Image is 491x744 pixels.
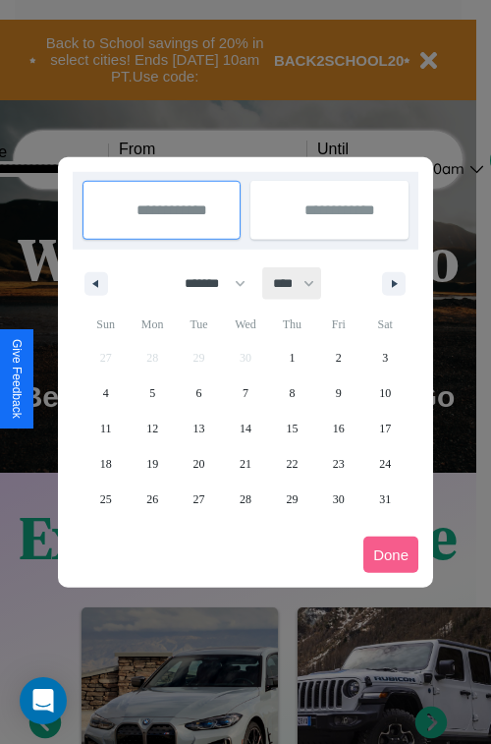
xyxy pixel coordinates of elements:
[129,411,175,446] button: 12
[176,309,222,340] span: Tue
[129,446,175,482] button: 19
[100,411,112,446] span: 11
[269,309,315,340] span: Thu
[82,411,129,446] button: 11
[129,482,175,517] button: 26
[176,482,222,517] button: 27
[240,482,251,517] span: 28
[222,411,268,446] button: 14
[129,375,175,411] button: 5
[315,446,361,482] button: 23
[176,411,222,446] button: 13
[222,309,268,340] span: Wed
[315,375,361,411] button: 9
[286,411,298,446] span: 15
[240,411,251,446] span: 14
[149,375,155,411] span: 5
[362,309,409,340] span: Sat
[315,309,361,340] span: Fri
[269,340,315,375] button: 1
[129,309,175,340] span: Mon
[362,446,409,482] button: 24
[379,482,391,517] span: 31
[315,411,361,446] button: 16
[269,446,315,482] button: 22
[336,340,342,375] span: 2
[362,340,409,375] button: 3
[336,375,342,411] span: 9
[379,446,391,482] span: 24
[379,411,391,446] span: 17
[240,446,251,482] span: 21
[82,309,129,340] span: Sun
[289,340,295,375] span: 1
[289,375,295,411] span: 8
[222,375,268,411] button: 7
[269,411,315,446] button: 15
[333,446,345,482] span: 23
[196,375,202,411] span: 6
[286,446,298,482] span: 22
[20,677,67,724] div: Open Intercom Messenger
[363,537,418,573] button: Done
[100,482,112,517] span: 25
[100,446,112,482] span: 18
[10,339,24,419] div: Give Feedback
[382,340,388,375] span: 3
[146,446,158,482] span: 19
[362,482,409,517] button: 31
[146,482,158,517] span: 26
[269,375,315,411] button: 8
[103,375,109,411] span: 4
[243,375,248,411] span: 7
[269,482,315,517] button: 29
[82,446,129,482] button: 18
[193,446,205,482] span: 20
[222,482,268,517] button: 28
[176,375,222,411] button: 6
[379,375,391,411] span: 10
[315,482,361,517] button: 30
[362,375,409,411] button: 10
[82,375,129,411] button: 4
[333,411,345,446] span: 16
[146,411,158,446] span: 12
[193,482,205,517] span: 27
[193,411,205,446] span: 13
[82,482,129,517] button: 25
[286,482,298,517] span: 29
[333,482,345,517] span: 30
[222,446,268,482] button: 21
[176,446,222,482] button: 20
[362,411,409,446] button: 17
[315,340,361,375] button: 2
